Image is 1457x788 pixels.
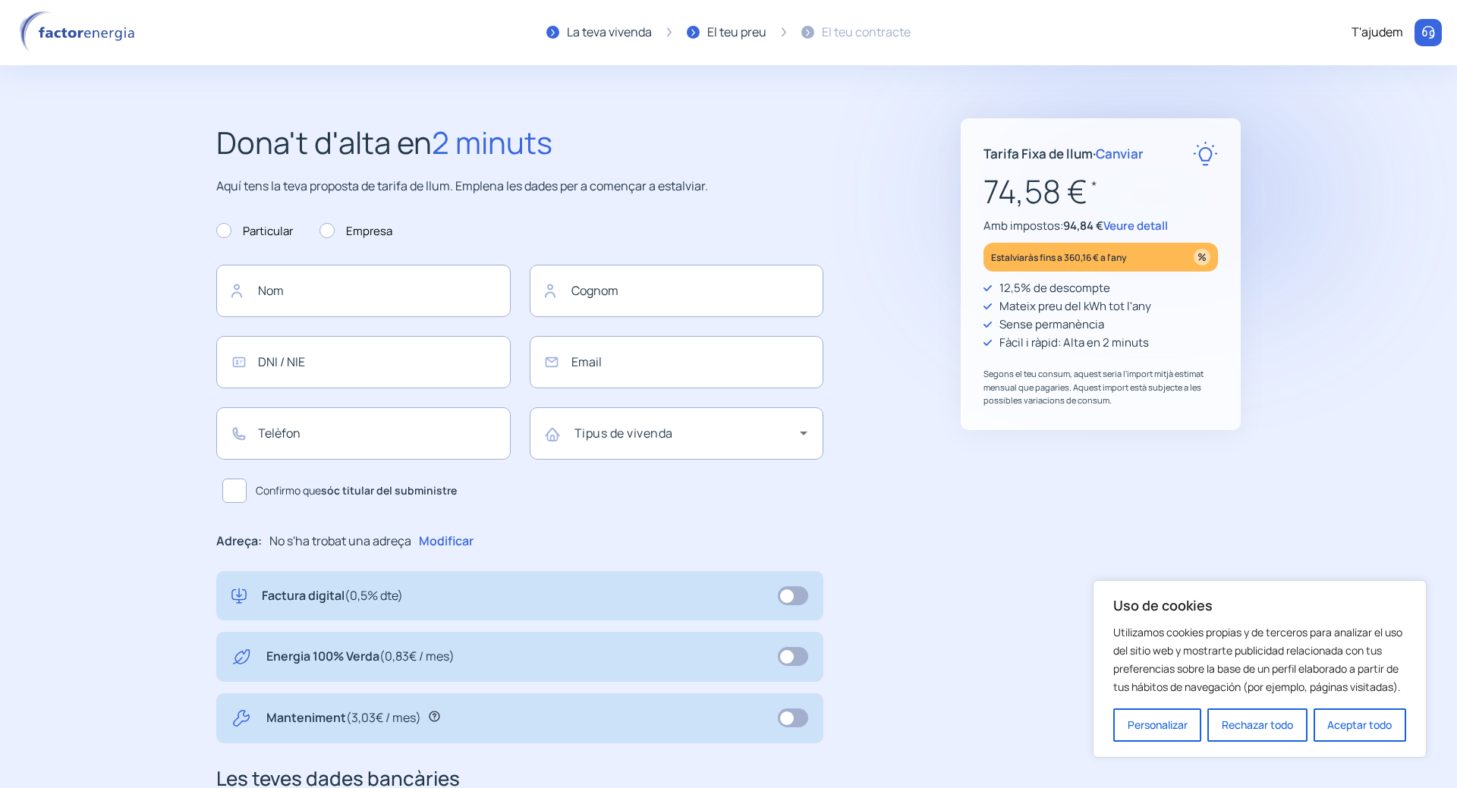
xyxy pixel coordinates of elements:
[1103,218,1168,234] span: Veure detall
[419,532,474,551] p: Modificar
[983,367,1218,407] p: Segons el teu consum, aquest seria l'import mitjà estimat mensual que pagaries. Aquest import est...
[999,316,1104,334] p: Sense permanència
[231,586,247,606] img: digital-invoice.svg
[15,11,144,55] img: logo factor
[1113,596,1406,614] p: Uso de cookies
[319,222,392,240] label: Empresa
[983,166,1218,217] p: 74,58 €
[231,708,251,728] img: tool.svg
[1421,25,1436,40] img: llamar
[1352,23,1403,42] div: T'ajudem
[1113,623,1406,696] p: Utilizamos cookies propias y de terceros para analizar el uso del sitio web y mostrarte publicida...
[345,587,403,604] span: (0,5% dte)
[707,23,766,42] div: El teu preu
[1194,249,1210,265] img: percentage_icon.svg
[574,425,673,441] mat-label: Tipus de vivenda
[999,297,1151,316] p: Mateix preu del kWh tot l'any
[1113,708,1201,742] button: Personalizar
[216,532,262,551] p: Adreça:
[1193,141,1218,166] img: rate-E.svg
[231,647,251,667] img: energy-green.svg
[1096,145,1144,162] span: Canviar
[321,483,457,498] b: sóc titular del subministre
[256,482,457,499] span: Confirmo que
[432,121,552,163] span: 2 minuts
[216,222,293,240] label: Particular
[1314,708,1406,742] button: Aceptar todo
[822,23,911,42] div: El teu contracte
[269,532,411,551] p: No s'ha trobat una adreça
[266,708,421,728] p: Manteniment
[1207,708,1307,742] button: Rechazar todo
[999,334,1149,352] p: Fàcil i ràpid: Alta en 2 minuts
[266,647,455,667] p: Energia 100% Verda
[1063,218,1103,234] span: 94,84 €
[216,177,823,196] p: Aquí tens la teva proposta de tarifa de llum. Emplena les dades per a començar a estalviar.
[983,143,1144,164] p: Tarifa Fixa de llum ·
[567,23,652,42] div: La teva vivenda
[983,217,1218,235] p: Amb impostos:
[999,279,1110,297] p: 12,5% de descompte
[216,118,823,167] h2: Dona't d'alta en
[346,709,421,726] span: (3,03€ / mes)
[379,648,455,664] span: (0,83€ / mes)
[991,249,1127,266] p: Estalviaràs fins a 360,16 € a l'any
[262,586,403,606] p: Factura digital
[1093,580,1427,758] div: Uso de cookies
